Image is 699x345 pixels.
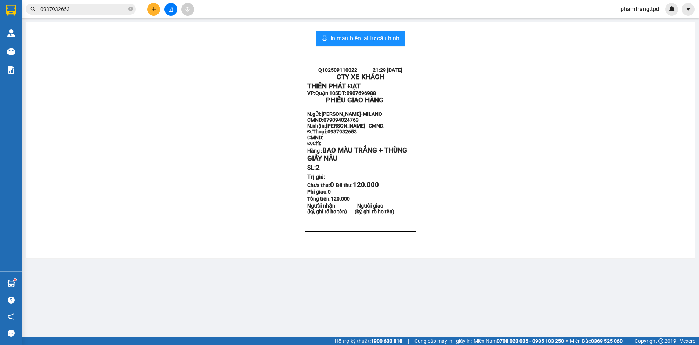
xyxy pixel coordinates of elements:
strong: N.nhận: [307,123,385,129]
span: | [628,337,629,345]
span: copyright [658,338,663,344]
span: 2 [316,164,320,172]
span: BAO MÀU TRẮNG + THÙNG GIẤY NÂU [307,146,407,162]
span: | [408,337,409,345]
span: Cung cấp máy in - giấy in: [414,337,472,345]
span: 120.000 [353,181,379,189]
span: Miền Nam [474,337,564,345]
sup: 1 [14,279,16,281]
span: question-circle [8,297,15,304]
img: warehouse-icon [7,29,15,37]
strong: 0369 525 060 [591,338,623,344]
span: 0907696988 [347,90,376,96]
span: [PERSON_NAME] CMND: [326,123,385,129]
span: SL: [307,164,320,171]
strong: 1900 633 818 [371,338,402,344]
span: 0937932653 [327,129,357,135]
span: 0 [330,181,334,189]
span: [DATE] [387,67,402,73]
strong: Hàng : [307,148,407,162]
strong: CTY XE KHÁCH [337,73,384,81]
span: Miền Bắc [570,337,623,345]
strong: Phí giao: [307,189,331,195]
input: Tìm tên, số ĐT hoặc mã đơn [40,5,127,13]
span: plus [151,7,156,12]
span: caret-down [685,6,692,12]
span: printer [322,35,327,42]
img: icon-new-feature [669,6,675,12]
img: warehouse-icon [7,280,15,287]
span: message [8,330,15,337]
strong: Người nhận Người giao [307,203,383,209]
span: ⚪️ [566,340,568,342]
strong: CMND: [307,135,323,140]
strong: Chưa thu: Đã thu: [307,182,379,188]
span: notification [8,313,15,320]
img: warehouse-icon [7,48,15,55]
span: close-circle [128,7,133,11]
span: Tổng tiền: [307,196,350,202]
span: Trị giá: [307,173,325,180]
span: Quận 10 [315,90,335,96]
span: file-add [168,7,173,12]
span: 0 [328,189,331,195]
span: aim [185,7,190,12]
span: In mẫu biên lai tự cấu hình [330,34,399,43]
span: 120.000 [331,196,350,202]
strong: Đ.Thoại: [307,129,357,135]
button: plus [147,3,160,16]
span: [PERSON_NAME]-MILANO CMND: [307,111,383,123]
img: solution-icon [7,66,15,74]
strong: N.gửi: [307,111,383,123]
button: aim [181,3,194,16]
button: caret-down [682,3,695,16]
span: PHIẾU GIAO HÀNG [326,96,384,104]
strong: (ký, ghi rõ họ tên) (ký, ghi rõ họ tên) [307,209,394,214]
span: close-circle [128,6,133,13]
strong: Đ.Chỉ: [307,140,322,146]
strong: 0708 023 035 - 0935 103 250 [497,338,564,344]
button: file-add [164,3,177,16]
strong: VP: SĐT: [307,90,376,96]
span: Q102509110022 [318,67,357,73]
span: search [30,7,36,12]
img: logo-vxr [6,5,16,16]
strong: THIÊN PHÁT ĐẠT [307,82,361,90]
button: printerIn mẫu biên lai tự cấu hình [316,31,405,46]
span: phamtrang.tpd [615,4,665,14]
span: Hỗ trợ kỹ thuật: [335,337,402,345]
span: 21:29 [373,67,386,73]
span: 079094024763 [323,117,359,123]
